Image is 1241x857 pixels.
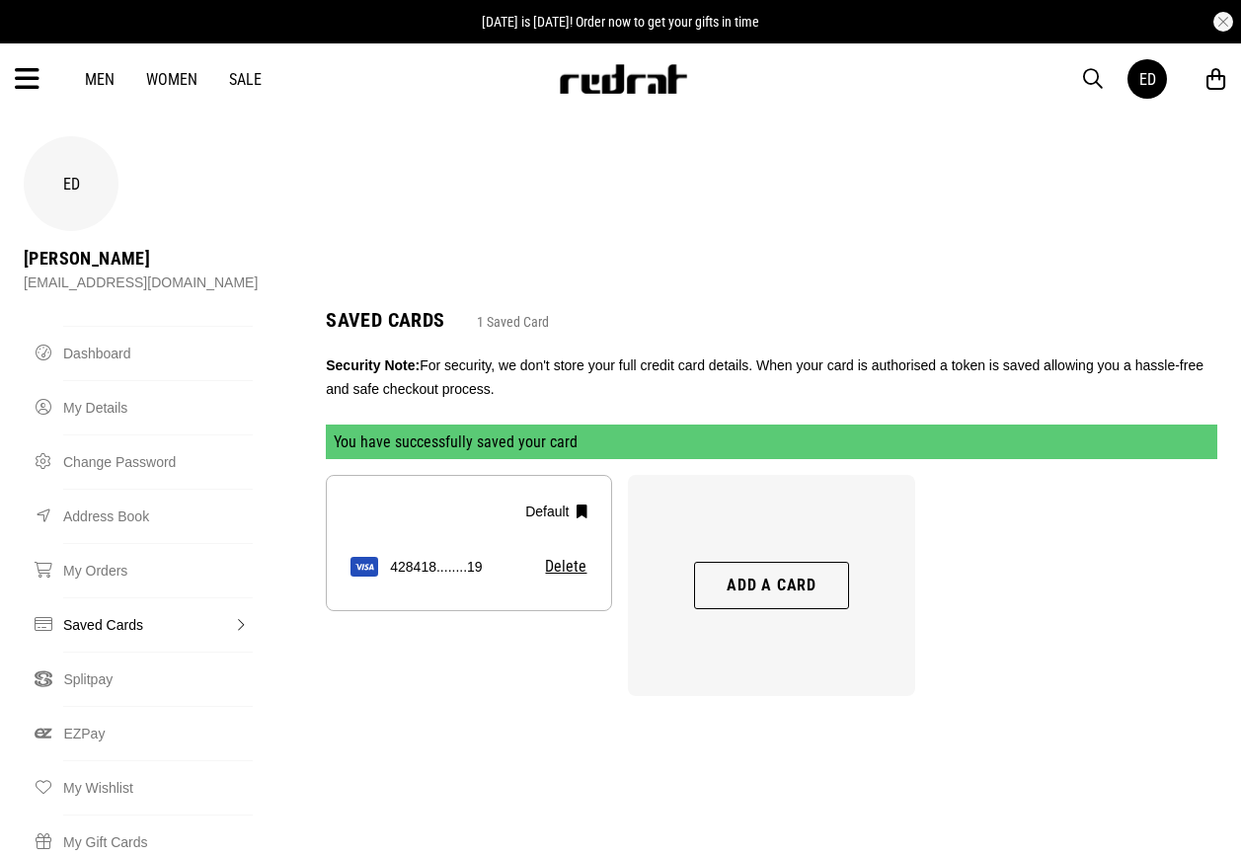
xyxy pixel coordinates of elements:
[326,425,1217,459] div: You have successfully saved your card
[1139,70,1156,89] div: ED
[694,562,849,609] button: Add a card
[146,70,197,89] a: Women
[326,357,420,373] span: Security Note:
[229,70,262,89] a: Sale
[24,247,258,271] div: [PERSON_NAME]
[24,271,258,294] div: [EMAIL_ADDRESS][DOMAIN_NAME]
[63,489,253,543] a: Address Book
[390,560,482,574] div: 428418........19
[63,434,253,489] a: Change Password
[513,492,595,531] button: Set as default
[326,310,444,330] h1: Saved Cards
[477,314,549,330] p: 1 Saved Card
[63,597,253,652] a: Saved Cards
[63,652,253,706] a: Splitpay
[85,70,115,89] a: Men
[63,326,253,380] a: Dashboard
[326,353,1217,401] p: For security, we don't store your full credit card details. When your card is authorised a token ...
[482,14,759,30] span: [DATE] is [DATE]! Order now to get your gifts in time
[63,760,253,815] a: My Wishlist
[63,380,253,434] a: My Details
[558,64,688,94] img: Redrat logo
[24,136,118,231] div: ED
[63,543,253,597] a: My Orders
[544,558,587,576] button: Delete
[63,706,253,760] a: EZPay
